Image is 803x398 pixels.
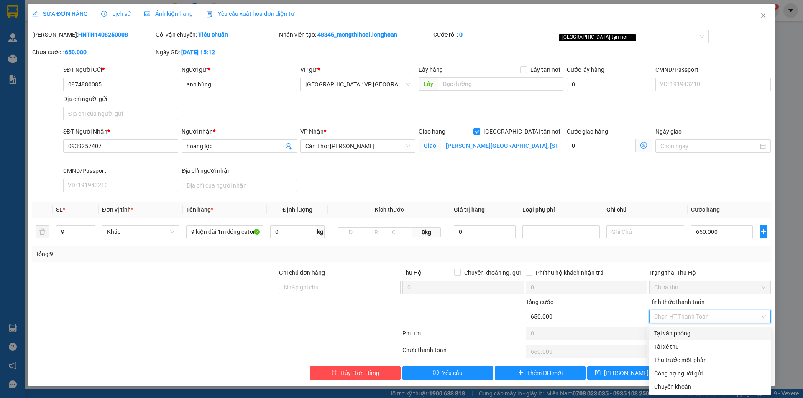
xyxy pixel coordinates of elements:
[649,367,771,380] div: Cước gửi hàng sẽ được ghi vào công nợ của người gửi
[32,48,154,57] div: Chưa cước :
[186,225,263,238] input: VD: Bàn, Ghế
[206,11,213,18] img: icon
[433,370,439,376] span: exclamation-circle
[459,31,463,38] b: 0
[156,48,277,57] div: Ngày GD:
[654,382,766,391] div: Chuyển khoản
[63,127,178,136] div: SĐT Người Nhận
[182,179,297,192] input: Địa chỉ của người nhận
[419,139,441,152] span: Giao
[495,366,586,380] button: plusThêm ĐH mới
[32,30,154,39] div: [PERSON_NAME]:
[316,225,325,238] span: kg
[654,342,766,351] div: Tài xế thu
[300,65,415,74] div: VP gửi
[629,35,633,39] span: close
[279,269,325,276] label: Ghi chú đơn hàng
[338,227,363,237] input: D
[63,107,178,120] input: Địa chỉ của người gửi
[519,202,603,218] th: Loại phụ phí
[649,299,705,305] label: Hình thức thanh toán
[567,128,608,135] label: Cước giao hàng
[526,299,553,305] span: Tổng cước
[527,65,563,74] span: Lấy tận nơi
[279,30,432,39] div: Nhân viên tạo:
[300,128,324,135] span: VP Nhận
[56,206,63,213] span: SL
[567,139,636,152] input: Cước giao hàng
[363,227,389,237] input: R
[438,77,563,91] input: Dọc đường
[401,329,525,343] div: Phụ thu
[441,139,563,152] input: Giao tận nơi
[102,206,133,213] span: Đơn vị tính
[655,65,770,74] div: CMND/Passport
[63,65,178,74] div: SĐT Người Gửi
[36,249,310,259] div: Tổng: 9
[156,30,277,39] div: Gói vận chuyển:
[317,31,397,38] b: 48845_mongthihoai.longhoan
[186,206,213,213] span: Tên hàng
[101,11,107,17] span: clock-circle
[654,329,766,338] div: Tại văn phòng
[182,127,297,136] div: Người nhận
[587,366,678,380] button: save[PERSON_NAME] thay đổi
[331,370,337,376] span: delete
[305,78,410,91] span: Hà Nội: VP Tây Hồ
[433,30,555,39] div: Cước rồi :
[107,226,174,238] span: Khác
[518,370,524,376] span: plus
[182,166,297,175] div: Địa chỉ người nhận
[18,12,175,21] strong: BIÊN NHẬN VẬN CHUYỂN BẢO AN EXPRESS
[606,225,684,238] input: Ghi Chú
[752,4,775,28] button: Close
[640,142,647,149] span: dollar-circle
[15,23,177,30] strong: (Công Ty TNHH Chuyển Phát Nhanh Bảo An - MST: 0109597835)
[63,166,178,175] div: CMND/Passport
[412,227,440,237] span: 0kg
[375,206,404,213] span: Kích thước
[285,143,292,150] span: user-add
[78,31,128,38] b: HNTH1408250008
[389,227,412,237] input: C
[454,206,485,213] span: Giá trị hàng
[206,10,294,17] span: Yêu cầu xuất hóa đơn điện tử
[32,11,38,17] span: edit
[604,368,671,378] span: [PERSON_NAME] thay đổi
[144,11,150,17] span: picture
[36,225,49,238] button: delete
[603,202,687,218] th: Ghi chú
[760,228,767,235] span: plus
[567,78,652,91] input: Cước lấy hàng
[654,310,766,323] span: Chọn HT Thanh Toán
[419,77,438,91] span: Lấy
[45,33,188,64] span: [PHONE_NUMBER] (7h - 21h)
[461,268,524,277] span: Chuyển khoản ng. gửi
[340,368,379,378] span: Hủy Đơn Hàng
[527,368,563,378] span: Thêm ĐH mới
[402,269,422,276] span: Thu Hộ
[760,225,767,238] button: plus
[419,128,445,135] span: Giao hàng
[7,33,188,64] span: CSKH:
[181,49,215,56] b: [DATE] 15:12
[63,94,178,104] div: Địa chỉ người gửi
[654,369,766,378] div: Công nợ người gửi
[595,370,601,376] span: save
[442,368,463,378] span: Yêu cầu
[649,268,771,277] div: Trạng thái Thu Hộ
[691,206,720,213] span: Cước hàng
[532,268,607,277] span: Phí thu hộ khách nhận trả
[144,10,193,17] span: Ảnh kiện hàng
[760,12,767,19] span: close
[660,142,758,151] input: Ngày giao
[401,345,525,360] div: Chưa thanh toán
[282,206,312,213] span: Định lượng
[198,31,228,38] b: Tiêu chuẩn
[305,140,410,152] span: Cần Thơ: Kho Ninh Kiều
[65,49,87,56] b: 650.000
[567,66,604,73] label: Cước lấy hàng
[654,281,766,294] span: Chưa thu
[654,355,766,365] div: Thu trước một phần
[101,10,131,17] span: Lịch sử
